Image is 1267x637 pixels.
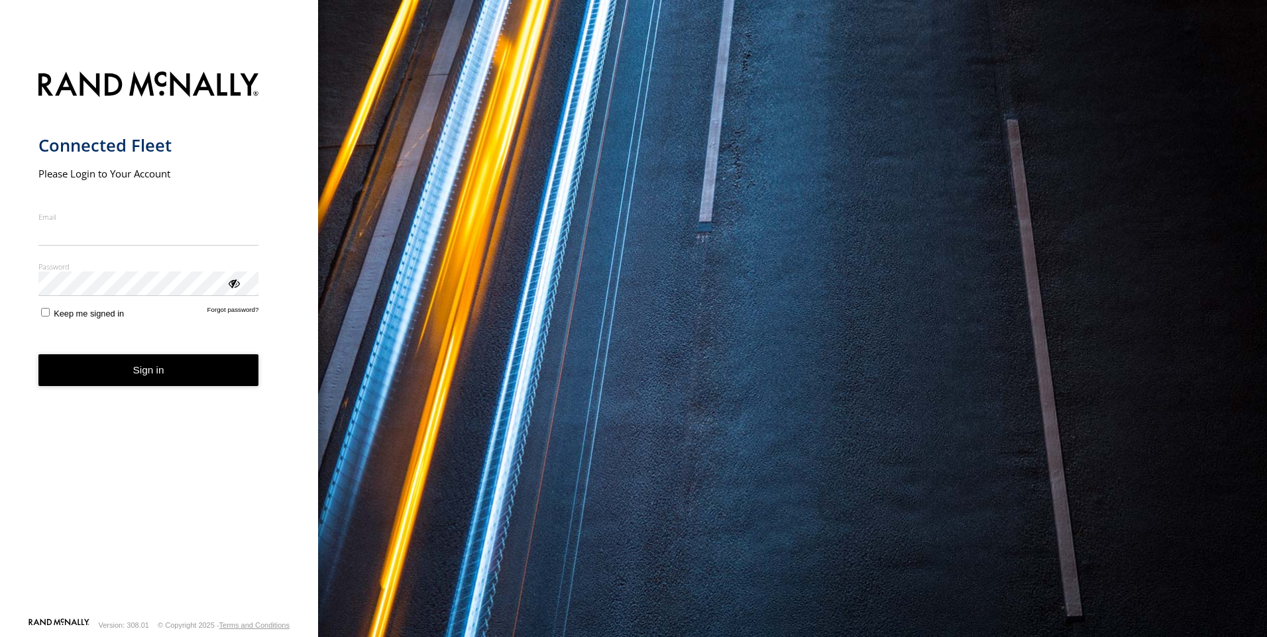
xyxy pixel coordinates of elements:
[38,262,259,271] label: Password
[219,621,290,629] a: Terms and Conditions
[158,621,290,629] div: © Copyright 2025 -
[227,276,240,289] div: ViewPassword
[38,212,259,222] label: Email
[38,354,259,387] button: Sign in
[41,308,50,317] input: Keep me signed in
[38,64,280,617] form: main
[54,309,124,318] span: Keep me signed in
[38,69,259,103] img: Rand McNally
[38,167,259,180] h2: Please Login to Your Account
[28,618,89,632] a: Visit our Website
[207,306,259,318] a: Forgot password?
[99,621,149,629] div: Version: 308.01
[38,134,259,156] h1: Connected Fleet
